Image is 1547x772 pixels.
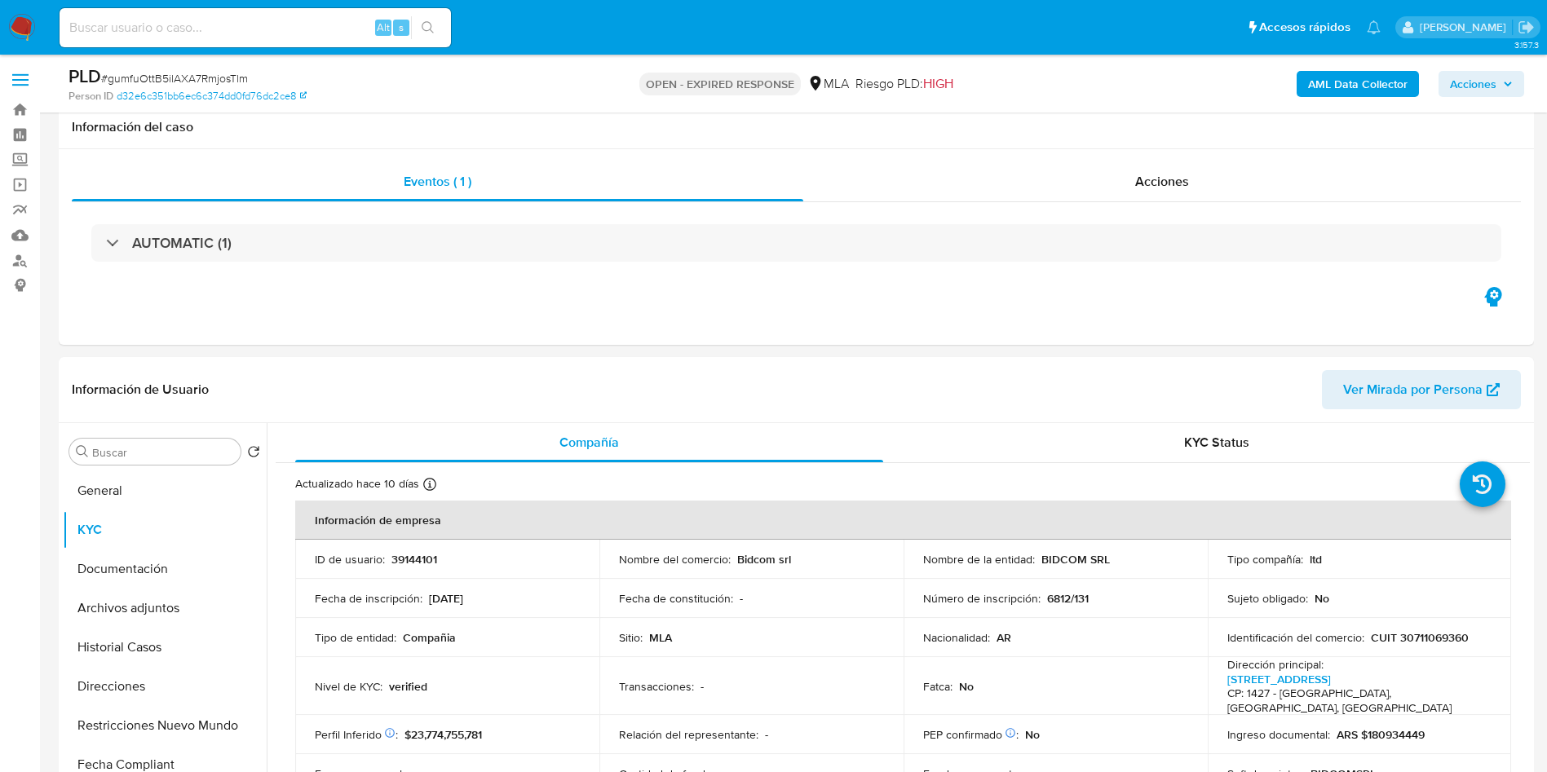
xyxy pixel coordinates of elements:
[69,89,113,104] b: Person ID
[1371,630,1469,645] p: CUIT 30711069360
[923,679,953,694] p: Fatca :
[997,630,1011,645] p: AR
[411,16,444,39] button: search-icon
[1135,172,1189,191] span: Acciones
[1047,591,1089,606] p: 6812/131
[429,591,463,606] p: [DATE]
[619,591,733,606] p: Fecha de constitución :
[389,679,427,694] p: verified
[63,549,267,589] button: Documentación
[639,73,801,95] p: OPEN - EXPIRED RESPONSE
[295,476,419,492] p: Actualizado hace 10 días
[1259,19,1350,36] span: Accesos rápidos
[1343,370,1483,409] span: Ver Mirada por Persona
[403,630,456,645] p: Compañia
[63,706,267,745] button: Restricciones Nuevo Mundo
[63,667,267,706] button: Direcciones
[404,172,471,191] span: Eventos ( 1 )
[132,234,232,252] h3: AUTOMATIC (1)
[101,70,248,86] span: # gumfuOttB5ilAXA7RmjosTlm
[923,74,953,93] span: HIGH
[92,445,234,460] input: Buscar
[1315,591,1329,606] p: No
[807,75,849,93] div: MLA
[60,17,451,38] input: Buscar usuario o caso...
[247,445,260,463] button: Volver al orden por defecto
[399,20,404,35] span: s
[1041,552,1110,567] p: BIDCOM SRL
[923,591,1041,606] p: Número de inscripción :
[1518,19,1535,36] a: Salir
[315,552,385,567] p: ID de usuario :
[63,589,267,628] button: Archivos adjuntos
[737,552,791,567] p: Bidcom srl
[649,630,672,645] p: MLA
[315,591,422,606] p: Fecha de inscripción :
[1420,20,1512,35] p: mariaeugenia.sanchez@mercadolibre.com
[1227,630,1364,645] p: Identificación del comercio :
[1297,71,1419,97] button: AML Data Collector
[619,552,731,567] p: Nombre del comercio :
[295,501,1511,540] th: Información de empresa
[559,433,619,452] span: Compañía
[315,679,382,694] p: Nivel de KYC :
[1227,552,1303,567] p: Tipo compañía :
[1310,552,1322,567] p: ltd
[923,727,1019,742] p: PEP confirmado :
[377,20,390,35] span: Alt
[76,445,89,458] button: Buscar
[1367,20,1381,34] a: Notificaciones
[1227,686,1486,715] h4: CP: 1427 - [GEOGRAPHIC_DATA], [GEOGRAPHIC_DATA], [GEOGRAPHIC_DATA]
[1227,657,1324,672] p: Dirección principal :
[1450,71,1496,97] span: Acciones
[69,63,101,89] b: PLD
[63,628,267,667] button: Historial Casos
[91,224,1501,262] div: AUTOMATIC (1)
[1439,71,1524,97] button: Acciones
[404,726,482,743] span: $23,774,755,781
[315,727,398,742] p: Perfil Inferido :
[855,75,953,93] span: Riesgo PLD:
[619,679,694,694] p: Transacciones :
[1184,433,1249,452] span: KYC Status
[391,552,437,567] p: 39144101
[740,591,743,606] p: -
[923,630,990,645] p: Nacionalidad :
[923,552,1035,567] p: Nombre de la entidad :
[1322,370,1521,409] button: Ver Mirada por Persona
[1227,591,1308,606] p: Sujeto obligado :
[619,630,643,645] p: Sitio :
[765,727,768,742] p: -
[72,382,209,398] h1: Información de Usuario
[1227,727,1330,742] p: Ingreso documental :
[1337,727,1425,742] p: ARS $180934449
[63,510,267,549] button: KYC
[72,119,1521,135] h1: Información del caso
[1025,727,1040,742] p: No
[959,679,974,694] p: No
[1308,71,1408,97] b: AML Data Collector
[117,89,307,104] a: d32e6c351bb6ec6c374dd0fd76dc2ce8
[619,727,758,742] p: Relación del representante :
[63,471,267,510] button: General
[1227,671,1331,687] a: [STREET_ADDRESS]
[315,630,396,645] p: Tipo de entidad :
[701,679,704,694] p: -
